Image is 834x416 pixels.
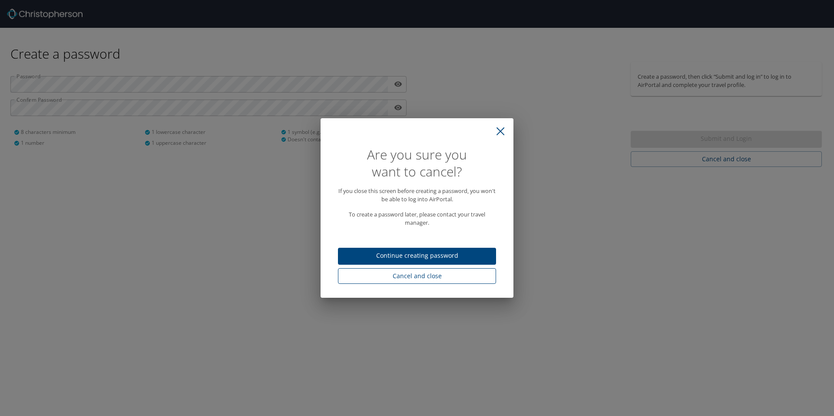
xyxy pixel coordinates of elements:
[338,248,496,265] button: Continue creating password
[338,210,496,227] p: To create a password later, please contact your travel manager.
[345,271,489,282] span: Cancel and close
[338,146,496,180] h1: Are you sure you want to cancel?
[491,122,510,141] button: close
[338,268,496,284] button: Cancel and close
[345,250,489,261] span: Continue creating password
[338,187,496,203] p: If you close this screen before creating a password, you won't be able to log into AirPortal.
